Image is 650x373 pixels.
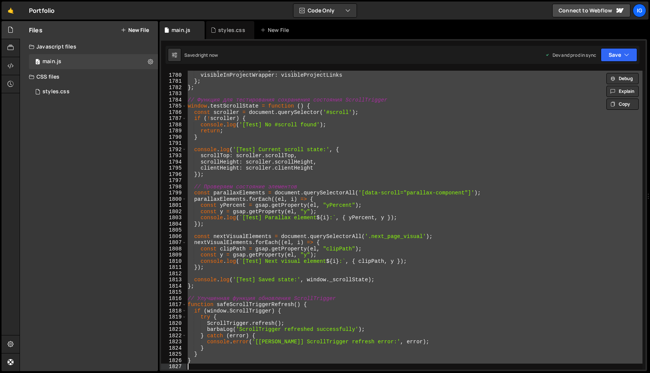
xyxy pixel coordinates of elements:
[161,215,187,221] div: 1803
[161,246,187,252] div: 1808
[161,271,187,277] div: 1812
[161,91,187,97] div: 1783
[161,339,187,345] div: 1823
[601,48,637,62] button: Save
[43,88,70,95] div: styles.css
[172,26,190,34] div: main.js
[545,52,596,58] div: Dev and prod in sync
[606,86,639,97] button: Explain
[161,140,187,147] div: 1791
[161,159,187,165] div: 1794
[161,227,187,234] div: 1805
[2,2,20,20] a: 🤙
[161,326,187,333] div: 1821
[121,27,149,33] button: New File
[606,99,639,110] button: Copy
[293,4,357,17] button: Code Only
[161,202,187,209] div: 1801
[198,52,218,58] div: right now
[218,26,245,34] div: styles.css
[161,128,187,134] div: 1789
[43,58,61,65] div: main.js
[161,190,187,196] div: 1799
[161,122,187,128] div: 1788
[161,115,187,122] div: 1787
[35,59,40,65] span: 0
[161,351,187,358] div: 1825
[161,240,187,246] div: 1807
[29,26,43,34] h2: Files
[161,283,187,290] div: 1814
[161,103,187,109] div: 1785
[161,221,187,227] div: 1804
[552,4,630,17] a: Connect to Webflow
[29,84,158,99] div: 14577/44352.css
[161,308,187,314] div: 1818
[161,314,187,320] div: 1819
[161,85,187,91] div: 1782
[161,296,187,302] div: 1816
[260,26,292,34] div: New File
[161,333,187,339] div: 1822
[161,264,187,271] div: 1811
[184,52,218,58] div: Saved
[161,258,187,265] div: 1810
[633,4,646,17] a: Ig
[161,184,187,190] div: 1798
[161,209,187,215] div: 1802
[161,345,187,352] div: 1824
[161,358,187,364] div: 1826
[29,6,55,15] div: Portfolio
[606,73,639,84] button: Debug
[161,196,187,203] div: 1800
[161,289,187,296] div: 1815
[161,320,187,327] div: 1820
[20,39,158,54] div: Javascript files
[161,153,187,159] div: 1793
[161,234,187,240] div: 1806
[161,277,187,283] div: 1813
[29,54,158,69] div: 14577/44954.js
[161,252,187,258] div: 1809
[161,109,187,116] div: 1786
[161,97,187,103] div: 1784
[161,78,187,85] div: 1781
[161,171,187,178] div: 1796
[161,165,187,171] div: 1795
[161,177,187,184] div: 1797
[161,72,187,79] div: 1780
[20,69,158,84] div: CSS files
[161,134,187,141] div: 1790
[161,302,187,308] div: 1817
[161,364,187,370] div: 1827
[161,147,187,153] div: 1792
